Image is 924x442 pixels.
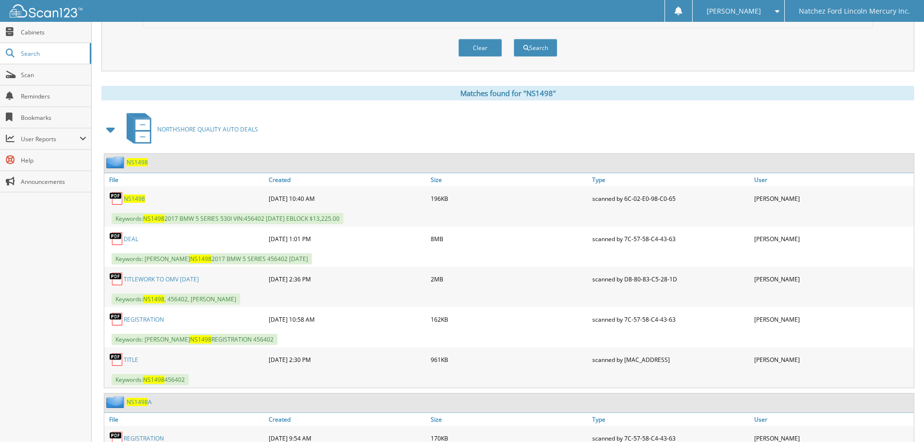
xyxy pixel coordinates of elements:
div: [DATE] 1:01 PM [266,229,428,248]
a: NORTHSHORE QUALITY AUTO DEALS [121,110,258,148]
a: Type [590,413,752,426]
a: REGISTRATION [124,315,164,324]
div: scanned by 7C-57-58-C4-43-63 [590,229,752,248]
div: scanned by 7C-57-58-C4-43-63 [590,310,752,329]
div: [DATE] 2:36 PM [266,269,428,289]
a: NS1498A [127,398,152,406]
div: 196KB [428,189,590,208]
span: NS1498 [190,255,211,263]
span: Bookmarks [21,114,86,122]
span: Keywords: 456402 [112,374,189,385]
span: [PERSON_NAME] [707,8,761,14]
img: PDF.png [109,272,124,286]
span: Announcements [21,178,86,186]
span: Keywords: 2017 BMW 5 SERIES 530I VIN:456402 [DATE] EBLOCK $13,225.00 [112,213,343,224]
div: scanned by D8-80-83-C5-28-1D [590,269,752,289]
a: NS1498 [124,195,145,203]
span: Help [21,156,86,164]
img: scan123-logo-white.svg [10,4,82,17]
a: Size [428,173,590,186]
button: Search [514,39,557,57]
div: [PERSON_NAME] [752,310,914,329]
div: Matches found for "NS1498" [101,86,914,100]
a: User [752,413,914,426]
div: [DATE] 2:30 PM [266,350,428,369]
img: folder2.png [106,156,127,168]
a: Created [266,413,428,426]
span: NS1498 [143,295,164,303]
img: PDF.png [109,352,124,367]
a: User [752,173,914,186]
span: NS1498 [143,214,164,223]
div: [PERSON_NAME] [752,189,914,208]
a: File [104,413,266,426]
div: 162KB [428,310,590,329]
span: User Reports [21,135,80,143]
a: File [104,173,266,186]
span: NORTHSHORE QUALITY AUTO DEALS [157,125,258,133]
a: Size [428,413,590,426]
span: Reminders [21,92,86,100]
div: [PERSON_NAME] [752,269,914,289]
a: DEAL [124,235,138,243]
div: scanned by 6C-02-E0-98-C0-65 [590,189,752,208]
div: [PERSON_NAME] [752,350,914,369]
a: Type [590,173,752,186]
span: Natchez Ford Lincoln Mercury Inc. [799,8,910,14]
span: Cabinets [21,28,86,36]
div: scanned by [MAC_ADDRESS] [590,350,752,369]
div: 8MB [428,229,590,248]
div: [DATE] 10:58 AM [266,310,428,329]
a: TITLEWORK TO OMV [DATE] [124,275,199,283]
div: [DATE] 10:40 AM [266,189,428,208]
span: NS1498 [143,376,164,384]
div: 961KB [428,350,590,369]
span: NS1498 [127,398,148,406]
span: Scan [21,71,86,79]
img: folder2.png [106,396,127,408]
span: NS1498 [190,335,211,344]
button: Clear [458,39,502,57]
a: TITLE [124,356,138,364]
span: Search [21,49,85,58]
a: Created [266,173,428,186]
img: PDF.png [109,312,124,327]
span: Keywords: [PERSON_NAME] REGISTRATION 456402 [112,334,277,345]
img: PDF.png [109,231,124,246]
span: Keywords: [PERSON_NAME] 2017 BMW 5 SERIES 456402 [DATE] [112,253,312,264]
iframe: Chat Widget [875,395,924,442]
div: 2MB [428,269,590,289]
div: [PERSON_NAME] [752,229,914,248]
img: PDF.png [109,191,124,206]
span: Keywords: , 456402, [PERSON_NAME] [112,294,240,305]
a: NS1498 [127,158,148,166]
